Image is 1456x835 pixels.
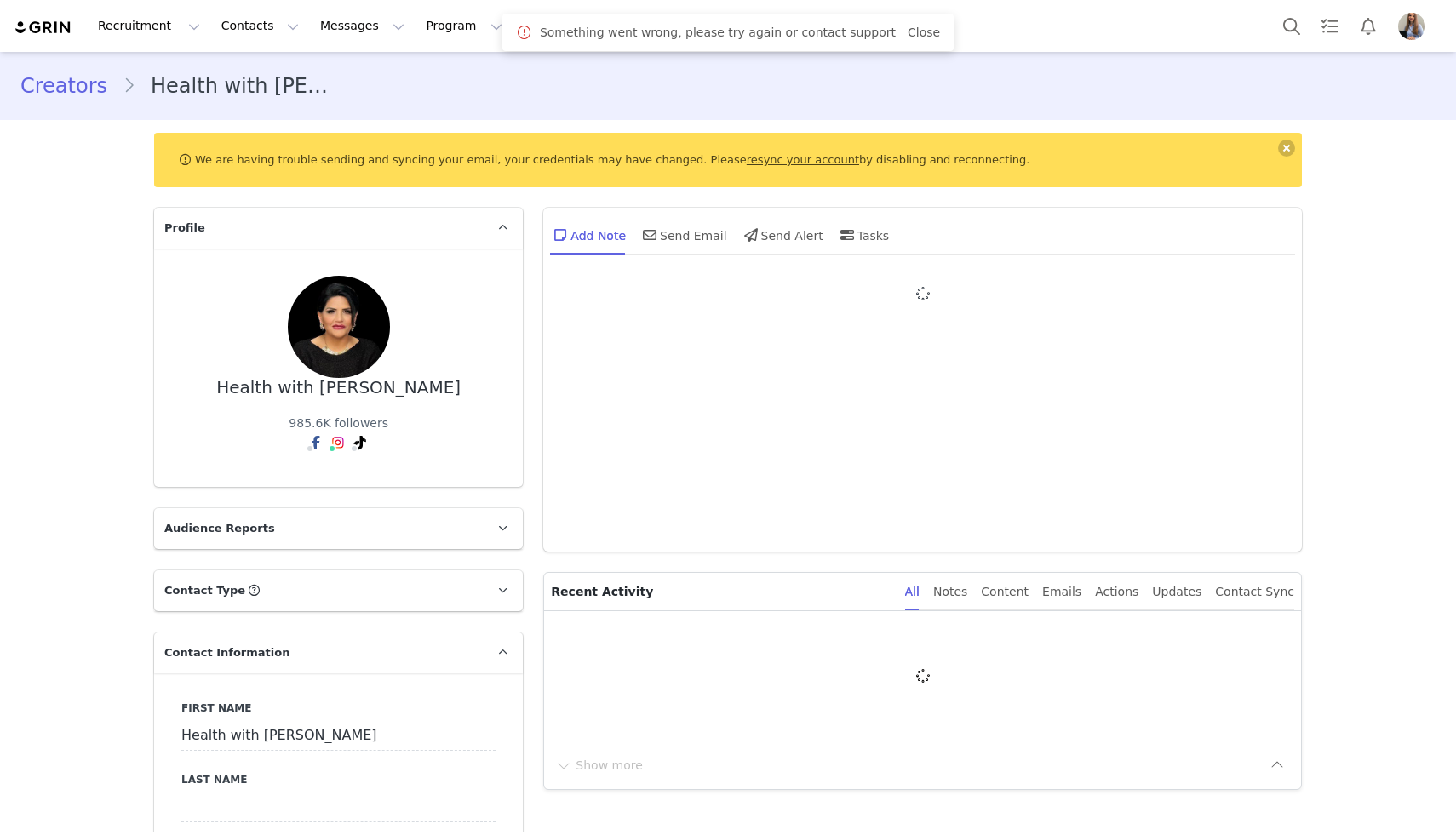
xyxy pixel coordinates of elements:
label: First Name [181,701,496,716]
img: 92166ddb-5109-4bd2-983a-5e74b1951be6.jpg [1398,13,1425,40]
a: resync your account [747,153,859,166]
span: Audience Reports [164,520,275,537]
div: Add Note [550,214,626,255]
span: Profile [164,220,205,237]
a: Creators [20,71,123,101]
div: Content [981,573,1029,611]
div: Contact Sync [1215,573,1294,611]
div: Emails [1042,573,1081,611]
div: Send Email [639,214,727,255]
button: Messages [310,7,415,45]
a: Tasks [1311,7,1349,45]
span: Contact Information [164,644,289,661]
button: Search [1273,7,1310,45]
div: Updates [1152,573,1201,611]
div: 985.6K followers [289,415,388,432]
div: Health with [PERSON_NAME] [216,378,461,397]
img: 343eea97-6273-403f-ac2e-dddc43152076.jpg [288,276,390,378]
div: We are having trouble sending and syncing your email, your credentials may have changed. Please b... [154,133,1302,187]
button: Content [513,7,606,45]
button: Notifications [1350,7,1387,45]
div: Tasks [837,214,890,255]
img: grin logo [14,20,73,36]
span: Something went wrong, please try again or contact support [540,24,896,42]
div: Send Alert [741,214,823,255]
button: Recruitment [88,7,210,45]
a: Community [714,7,811,45]
button: Program [416,7,513,45]
span: Contact Type [164,582,245,599]
img: instagram.svg [331,436,345,449]
div: Notes [933,573,967,611]
button: Show more [554,752,644,779]
div: All [905,573,920,611]
p: Recent Activity [551,573,891,610]
a: Close [908,26,940,39]
button: Reporting [607,7,713,45]
button: Contacts [211,7,309,45]
label: Last Name [181,772,496,787]
div: Actions [1095,573,1138,611]
button: Profile [1388,13,1442,40]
